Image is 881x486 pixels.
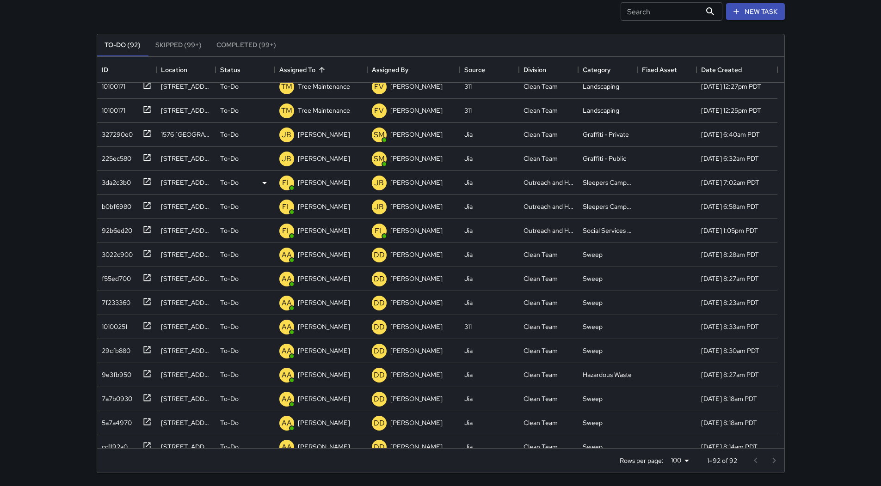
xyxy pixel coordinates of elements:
[161,178,211,187] div: 1000 Van Ness Avenue
[464,106,472,115] div: 311
[701,250,759,259] div: 8/31/2025, 8:28am PDT
[701,418,757,427] div: 8/29/2025, 8:18am PDT
[161,57,187,83] div: Location
[583,154,626,163] div: Graffiti - Public
[390,226,443,235] p: [PERSON_NAME]
[220,130,239,139] p: To-Do
[583,57,610,83] div: Category
[390,394,443,403] p: [PERSON_NAME]
[282,442,292,453] p: AA
[524,202,573,211] div: Outreach and Hospitality
[220,322,239,331] p: To-Do
[374,394,385,405] p: DD
[583,250,603,259] div: Sweep
[620,456,664,465] p: Rows per page:
[583,202,633,211] div: Sleepers Campers and Loiterers
[98,102,125,115] div: 10100171
[701,154,759,163] div: 9/1/2025, 6:32am PDT
[161,442,211,451] div: 398 Hayes Street
[298,442,350,451] p: [PERSON_NAME]
[460,57,519,83] div: Source
[637,57,696,83] div: Fixed Asset
[298,322,350,331] p: [PERSON_NAME]
[298,202,350,211] p: [PERSON_NAME]
[97,34,148,56] button: To-Do (92)
[220,370,239,379] p: To-Do
[578,57,637,83] div: Category
[220,106,239,115] p: To-Do
[220,418,239,427] p: To-Do
[282,322,292,333] p: AA
[315,63,328,76] button: Sort
[161,106,211,115] div: 1438 Market Street
[220,178,239,187] p: To-Do
[390,274,443,283] p: [PERSON_NAME]
[282,153,291,164] p: JB
[374,153,385,164] p: SM
[583,274,603,283] div: Sweep
[98,150,131,163] div: 225ec580
[282,346,292,357] p: AA
[696,57,777,83] div: Date Created
[374,442,385,453] p: DD
[583,130,629,139] div: Graffiti - Private
[102,57,108,83] div: ID
[390,370,443,379] p: [PERSON_NAME]
[161,130,211,139] div: 1576 Market Street
[298,226,350,235] p: [PERSON_NAME]
[390,250,443,259] p: [PERSON_NAME]
[298,250,350,259] p: [PERSON_NAME]
[220,250,239,259] p: To-Do
[524,442,558,451] div: Clean Team
[464,226,473,235] div: Jia
[161,346,211,355] div: 689 Mcallister Street
[583,346,603,355] div: Sweep
[298,418,350,427] p: [PERSON_NAME]
[524,322,558,331] div: Clean Team
[156,57,216,83] div: Location
[583,82,619,91] div: Landscaping
[282,418,292,429] p: AA
[464,57,485,83] div: Source
[220,154,239,163] p: To-Do
[282,394,292,405] p: AA
[374,298,385,309] p: DD
[161,250,211,259] div: 340 Grove Street
[701,442,758,451] div: 8/29/2025, 8:14am PDT
[374,370,385,381] p: DD
[220,202,239,211] p: To-Do
[701,178,759,187] div: 9/1/2025, 7:02am PDT
[390,202,443,211] p: [PERSON_NAME]
[464,394,473,403] div: Jia
[98,78,125,91] div: 10100171
[524,250,558,259] div: Clean Team
[220,82,239,91] p: To-Do
[390,298,443,307] p: [PERSON_NAME]
[707,456,737,465] p: 1–92 of 92
[524,178,573,187] div: Outreach and Hospitality
[390,442,443,451] p: [PERSON_NAME]
[282,177,291,188] p: FL
[524,298,558,307] div: Clean Team
[375,225,384,237] p: FL
[524,82,558,91] div: Clean Team
[298,370,350,379] p: [PERSON_NAME]
[374,129,385,140] p: SM
[524,57,546,83] div: Division
[583,298,603,307] div: Sweep
[701,298,759,307] div: 8/31/2025, 8:23am PDT
[275,57,367,83] div: Assigned To
[583,178,633,187] div: Sleepers Campers and Loiterers
[374,201,384,213] p: JB
[519,57,578,83] div: Division
[390,130,443,139] p: [PERSON_NAME]
[220,442,239,451] p: To-Do
[298,274,350,283] p: [PERSON_NAME]
[216,57,275,83] div: Status
[374,346,385,357] p: DD
[374,177,384,188] p: JB
[390,418,443,427] p: [PERSON_NAME]
[390,106,443,115] p: [PERSON_NAME]
[464,418,473,427] div: Jia
[98,414,132,427] div: 5a7a4970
